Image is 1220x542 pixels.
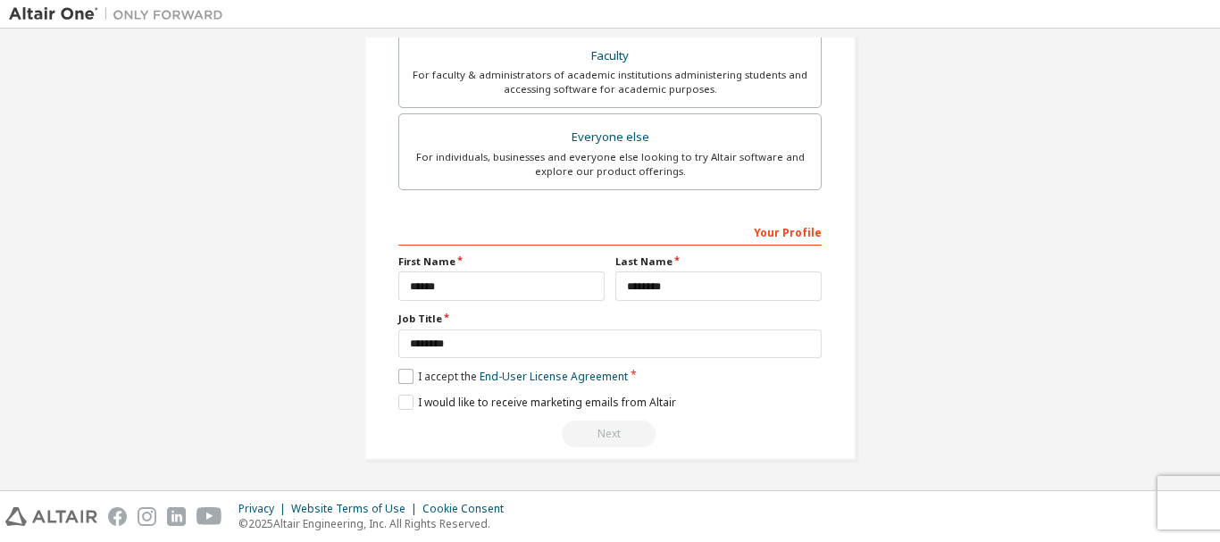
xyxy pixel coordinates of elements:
div: Privacy [238,502,291,516]
div: For faculty & administrators of academic institutions administering students and accessing softwa... [410,68,810,96]
label: Job Title [398,312,822,326]
div: Read and acccept EULA to continue [398,421,822,447]
div: Faculty [410,44,810,69]
div: Cookie Consent [422,502,514,516]
img: youtube.svg [196,507,222,526]
img: linkedin.svg [167,507,186,526]
img: Altair One [9,5,232,23]
label: I would like to receive marketing emails from Altair [398,395,676,410]
div: Your Profile [398,217,822,246]
label: First Name [398,254,605,269]
a: End-User License Agreement [480,369,628,384]
p: © 2025 Altair Engineering, Inc. All Rights Reserved. [238,516,514,531]
div: Everyone else [410,125,810,150]
label: Last Name [615,254,822,269]
img: facebook.svg [108,507,127,526]
label: I accept the [398,369,628,384]
div: Website Terms of Use [291,502,422,516]
div: For individuals, businesses and everyone else looking to try Altair software and explore our prod... [410,150,810,179]
img: instagram.svg [138,507,156,526]
img: altair_logo.svg [5,507,97,526]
